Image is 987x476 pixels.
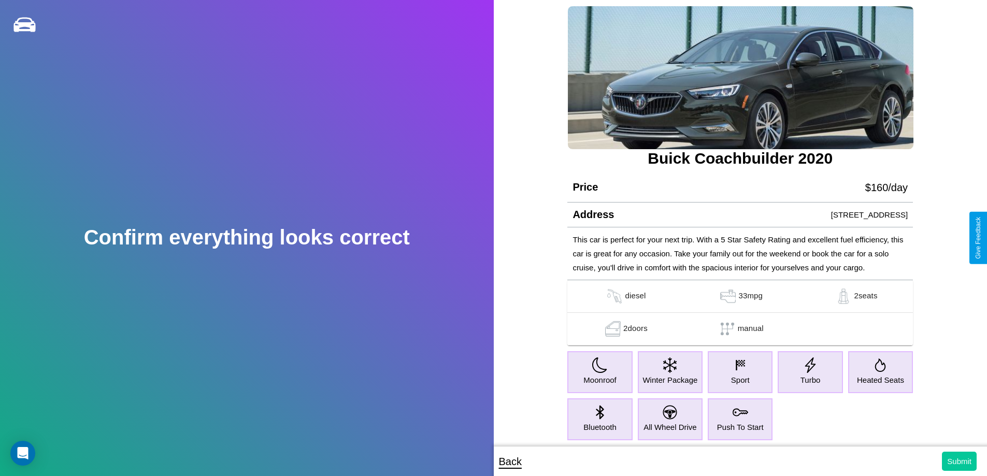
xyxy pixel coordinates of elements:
p: This car is perfect for your next trip. With a 5 Star Safety Rating and excellent fuel efficiency... [573,233,908,275]
img: gas [604,289,625,304]
button: Submit [942,452,977,471]
p: Turbo [800,373,821,387]
p: Bluetooth [583,420,616,434]
p: manual [738,321,764,337]
img: gas [603,321,623,337]
p: Push To Start [717,420,764,434]
h3: Buick Coachbuilder 2020 [567,150,913,167]
p: 2 seats [854,289,877,304]
p: 33 mpg [738,289,763,304]
p: [STREET_ADDRESS] [831,208,908,222]
p: $ 160 /day [865,178,908,197]
p: 2 doors [623,321,648,337]
p: All Wheel Drive [643,420,697,434]
div: Give Feedback [975,217,982,259]
h4: Address [573,209,614,221]
p: Winter Package [642,373,697,387]
table: simple table [567,280,913,345]
p: Heated Seats [857,373,904,387]
img: gas [718,289,738,304]
img: gas [833,289,854,304]
p: Back [499,452,522,471]
h2: Confirm everything looks correct [84,226,410,249]
h4: Price [573,181,598,193]
p: Sport [731,373,750,387]
div: Open Intercom Messenger [10,441,35,466]
p: Moonroof [583,373,616,387]
p: diesel [625,289,646,304]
